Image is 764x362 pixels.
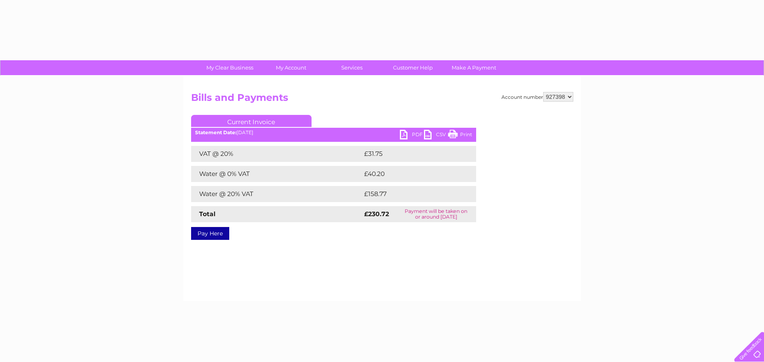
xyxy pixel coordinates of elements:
a: Services [319,60,385,75]
a: My Account [258,60,324,75]
td: Payment will be taken on or around [DATE] [396,206,476,222]
a: My Clear Business [197,60,263,75]
a: PDF [400,130,424,141]
td: £40.20 [362,166,460,182]
a: Pay Here [191,227,229,240]
td: £158.77 [362,186,461,202]
a: Print [448,130,472,141]
a: Customer Help [380,60,446,75]
a: CSV [424,130,448,141]
a: Current Invoice [191,115,312,127]
td: Water @ 20% VAT [191,186,362,202]
td: £31.75 [362,146,459,162]
strong: Total [199,210,216,218]
div: Account number [501,92,573,102]
strong: £230.72 [364,210,389,218]
div: [DATE] [191,130,476,135]
td: Water @ 0% VAT [191,166,362,182]
b: Statement Date: [195,129,236,135]
td: VAT @ 20% [191,146,362,162]
h2: Bills and Payments [191,92,573,107]
a: Make A Payment [441,60,507,75]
